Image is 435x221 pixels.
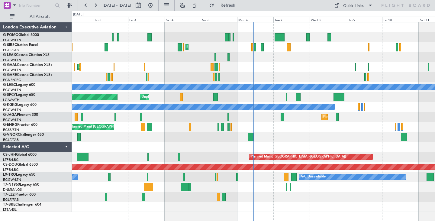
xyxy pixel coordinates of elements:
[3,123,17,127] span: G-ENRG
[206,1,243,10] button: Refresh
[251,152,346,161] div: Planned Maint [GEOGRAPHIC_DATA] ([GEOGRAPHIC_DATA])
[3,183,39,187] a: T7-N1960Legacy 650
[3,58,21,62] a: EGGW/LTN
[3,33,39,37] a: G-FOMOGlobal 6000
[3,197,19,202] a: EGLF/FAB
[16,15,64,19] span: All Aircraft
[201,17,237,22] div: Sun 5
[3,73,17,77] span: G-GARE
[3,103,37,107] a: G-KGKGLegacy 600
[3,167,19,172] a: LFPB/LBG
[3,183,20,187] span: T7-N1960
[3,118,21,122] a: EGGW/LTN
[73,12,83,17] div: [DATE]
[331,1,376,10] button: Quick Links
[3,73,53,77] a: G-GARECessna Citation XLS+
[3,93,35,97] a: G-SPCYLegacy 650
[3,53,16,57] span: G-LEAX
[3,173,16,177] span: LX-TRO
[165,17,201,22] div: Sat 4
[3,207,17,212] a: LTBA/ISL
[3,48,19,52] a: EGLF/FAB
[3,203,15,206] span: T7-BRE
[92,17,128,22] div: Thu 2
[273,17,310,22] div: Tue 7
[3,153,16,157] span: CS-JHH
[3,128,19,132] a: EGSS/STN
[301,172,326,181] div: A/C Unavailable
[215,3,241,8] span: Refresh
[3,133,44,137] a: G-VNORChallenger 650
[3,193,36,197] a: T7-LZZIPraetor 600
[346,17,382,22] div: Thu 9
[3,68,21,72] a: EGGW/LTN
[3,113,38,117] a: G-JAGAPhenom 300
[3,103,17,107] span: G-KGKG
[3,123,37,127] a: G-ENRGPraetor 600
[3,63,53,67] a: G-GAALCessna Citation XLS+
[187,43,282,52] div: Planned Maint [GEOGRAPHIC_DATA] ([GEOGRAPHIC_DATA])
[79,63,114,72] div: AOG Maint Dusseldorf
[3,187,22,192] a: DNMM/LOS
[323,112,418,122] div: Planned Maint [GEOGRAPHIC_DATA] ([GEOGRAPHIC_DATA])
[3,83,16,87] span: G-LEGC
[3,163,17,167] span: CS-DOU
[142,93,204,102] div: Unplanned Maint [GEOGRAPHIC_DATA]
[3,163,38,167] a: CS-DOUGlobal 6500
[18,1,53,10] input: Trip Number
[103,3,131,8] span: [DATE] - [DATE]
[3,93,16,97] span: G-SPCY
[310,17,346,22] div: Wed 8
[3,53,50,57] a: G-LEAXCessna Citation XLS
[3,158,19,162] a: LFPB/LBG
[3,193,15,197] span: T7-LZZI
[3,108,21,112] a: EGGW/LTN
[3,203,41,206] a: T7-BREChallenger 604
[3,88,21,92] a: EGGW/LTN
[7,12,66,21] button: All Aircraft
[128,17,164,22] div: Fri 3
[3,133,18,137] span: G-VNOR
[3,33,18,37] span: G-FOMO
[3,113,17,117] span: G-JAGA
[237,17,273,22] div: Mon 6
[3,43,38,47] a: G-SIRSCitation Excel
[3,153,37,157] a: CS-JHHGlobal 6000
[343,3,364,9] div: Quick Links
[3,43,14,47] span: G-SIRS
[382,17,418,22] div: Fri 10
[3,98,19,102] a: LGAV/ATH
[3,83,35,87] a: G-LEGCLegacy 600
[3,78,21,82] a: EGNR/CEG
[3,177,21,182] a: EGGW/LTN
[3,63,17,67] span: G-GAAL
[3,173,35,177] a: LX-TROLegacy 650
[3,38,21,42] a: EGGW/LTN
[56,17,92,22] div: Wed 1
[3,138,19,142] a: EGLF/FAB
